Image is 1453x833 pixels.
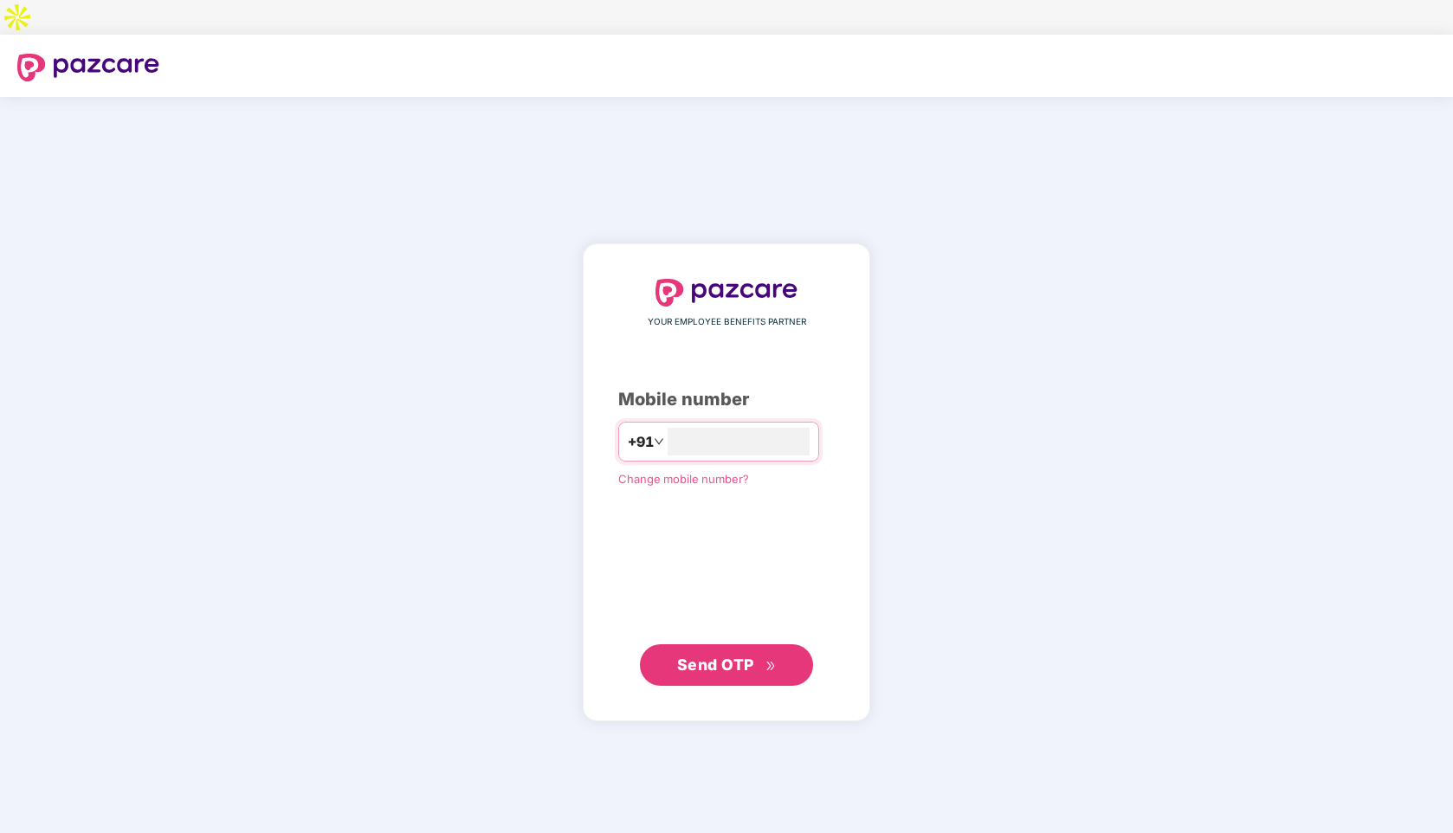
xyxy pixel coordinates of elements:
[628,431,654,453] span: +91
[765,661,777,672] span: double-right
[618,472,749,486] a: Change mobile number?
[640,644,813,686] button: Send OTPdouble-right
[17,54,159,81] img: logo
[648,315,806,329] span: YOUR EMPLOYEE BENEFITS PARTNER
[618,386,835,413] div: Mobile number
[654,436,664,447] span: down
[655,279,798,307] img: logo
[677,655,754,674] span: Send OTP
